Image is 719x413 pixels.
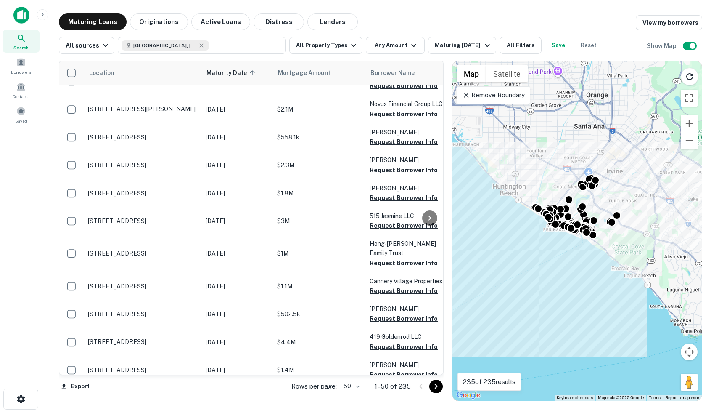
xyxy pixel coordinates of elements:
[370,184,454,193] p: [PERSON_NAME]
[133,42,196,49] span: [GEOGRAPHIC_DATA], [GEOGRAPHIC_DATA], [GEOGRAPHIC_DATA]
[291,381,337,392] p: Rows per page:
[462,90,525,100] p: Remove Boundary
[88,161,197,169] p: [STREET_ADDRESS]
[545,37,572,54] button: Save your search to get updates of matches that match your search criteria.
[681,344,698,360] button: Map camera controls
[370,304,454,314] p: [PERSON_NAME]
[307,13,358,30] button: Lenders
[206,105,269,114] p: [DATE]
[681,90,698,107] button: Toggle fullscreen view
[598,395,644,400] span: Map data ©2025 Google
[59,37,114,54] button: All sources
[191,13,250,30] button: Active Loans
[88,338,197,346] p: [STREET_ADDRESS]
[3,103,40,126] a: Saved
[370,128,454,137] p: [PERSON_NAME]
[88,310,197,318] p: [STREET_ADDRESS]
[88,366,197,374] p: [STREET_ADDRESS]
[273,61,365,85] th: Mortgage Amount
[13,44,29,51] span: Search
[370,258,438,268] button: Request Borrower Info
[500,37,542,54] button: All Filters
[370,360,454,370] p: [PERSON_NAME]
[277,216,361,226] p: $3M
[206,309,269,319] p: [DATE]
[370,155,454,165] p: [PERSON_NAME]
[66,40,111,51] div: All sources
[428,37,496,54] button: Maturing [DATE]
[201,61,273,85] th: Maturity Date
[277,133,361,142] p: $558.1k
[429,380,443,393] button: Go to next page
[11,69,31,75] span: Borrowers
[206,365,269,375] p: [DATE]
[370,342,438,352] button: Request Borrower Info
[88,105,197,113] p: [STREET_ADDRESS][PERSON_NAME]
[636,15,702,30] a: View my borrowers
[88,133,197,141] p: [STREET_ADDRESS]
[340,380,361,392] div: 50
[3,54,40,77] a: Borrowers
[486,65,528,82] button: Show satellite imagery
[206,249,269,258] p: [DATE]
[88,217,197,225] p: [STREET_ADDRESS]
[59,380,92,393] button: Export
[666,395,699,400] a: Report a map error
[277,105,361,114] p: $2.1M
[677,346,719,386] iframe: Chat Widget
[681,115,698,132] button: Zoom in
[206,68,258,78] span: Maturity Date
[206,338,269,347] p: [DATE]
[277,160,361,170] p: $2.3M
[3,79,40,101] a: Contacts
[206,160,269,170] p: [DATE]
[206,189,269,198] p: [DATE]
[455,390,482,401] img: Google
[13,93,29,100] span: Contacts
[88,250,197,257] p: [STREET_ADDRESS]
[370,314,438,324] button: Request Borrower Info
[206,282,269,291] p: [DATE]
[130,13,188,30] button: Originations
[370,68,415,78] span: Borrower Name
[206,133,269,142] p: [DATE]
[370,239,454,258] p: Hong-[PERSON_NAME] Family Trust
[277,249,361,258] p: $1M
[89,68,114,78] span: Location
[370,99,454,109] p: Novus Financial Group LLC
[366,37,425,54] button: Any Amount
[59,13,127,30] button: Maturing Loans
[370,277,454,286] p: Cannery Village Properties I L
[84,61,201,85] th: Location
[277,189,361,198] p: $1.8M
[254,13,304,30] button: Distress
[370,193,438,203] button: Request Borrower Info
[557,395,593,401] button: Keyboard shortcuts
[370,286,438,296] button: Request Borrower Info
[370,109,438,119] button: Request Borrower Info
[575,37,602,54] button: Reset
[277,282,361,291] p: $1.1M
[452,61,702,401] div: 0 0
[13,7,29,24] img: capitalize-icon.png
[370,165,438,175] button: Request Borrower Info
[649,395,661,400] a: Terms (opens in new tab)
[118,37,286,54] button: [GEOGRAPHIC_DATA], [GEOGRAPHIC_DATA], [GEOGRAPHIC_DATA]
[375,381,411,392] p: 1–50 of 235
[370,137,438,147] button: Request Borrower Info
[463,377,515,387] p: 235 of 235 results
[206,216,269,226] p: [DATE]
[370,370,438,380] button: Request Borrower Info
[681,68,698,85] button: Reload search area
[435,40,492,51] div: Maturing [DATE]
[88,189,197,197] p: [STREET_ADDRESS]
[370,221,438,231] button: Request Borrower Info
[15,117,27,124] span: Saved
[365,61,458,85] th: Borrower Name
[289,37,362,54] button: All Property Types
[278,68,342,78] span: Mortgage Amount
[370,332,454,341] p: 419 Goldenrod LLC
